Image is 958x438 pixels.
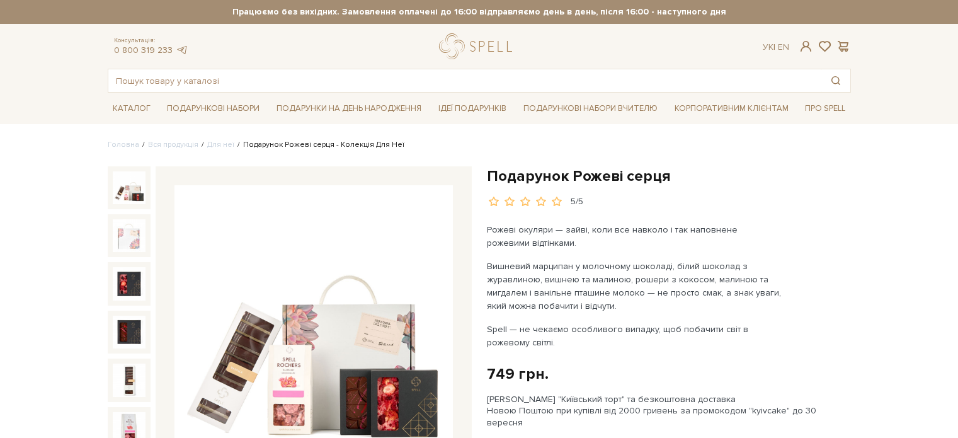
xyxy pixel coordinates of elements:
[113,364,145,396] img: Подарунок Рожеві серця
[487,166,851,186] h1: Подарунок Рожеві серця
[113,316,145,349] img: Подарунок Рожеві серця
[148,140,198,149] a: Вся продукція
[763,42,789,53] div: Ук
[487,223,782,250] p: Рожеві окуляри — зайві, коли все навколо і так наповнене рожевими відтінками.
[487,323,782,349] p: Spell — не чекаємо особливого випадку, щоб побачити світ в рожевому світлі.
[113,219,145,252] img: Подарунок Рожеві серця
[778,42,789,52] a: En
[114,45,173,55] a: 0 800 319 233
[162,99,265,118] a: Подарункові набори
[518,98,663,119] a: Подарункові набори Вчителю
[821,69,850,92] button: Пошук товару у каталозі
[108,140,139,149] a: Головна
[773,42,775,52] span: |
[108,69,821,92] input: Пошук товару у каталозі
[271,99,426,118] a: Подарунки на День народження
[800,99,850,118] a: Про Spell
[108,99,156,118] a: Каталог
[571,196,583,208] div: 5/5
[207,140,234,149] a: Для неї
[108,6,851,18] strong: Працюємо без вихідних. Замовлення оплачені до 16:00 відправляємо день в день, після 16:00 - насту...
[487,364,549,384] div: 749 грн.
[487,260,782,313] p: Вишневий марципан у молочному шоколаді, білий шоколад з журавлиною, вишнею та малиною, рошери з к...
[114,37,188,45] span: Консультація:
[433,99,511,118] a: Ідеї подарунків
[176,45,188,55] a: telegram
[234,139,404,151] li: Подарунок Рожеві серця - Колекція Для Неї
[670,99,794,118] a: Корпоративним клієнтам
[487,394,851,429] div: [PERSON_NAME] "Київський торт" та безкоштовна доставка Новою Поштою при купівлі від 2000 гривень ...
[113,171,145,204] img: Подарунок Рожеві серця
[113,267,145,300] img: Подарунок Рожеві серця
[439,33,518,59] a: logo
